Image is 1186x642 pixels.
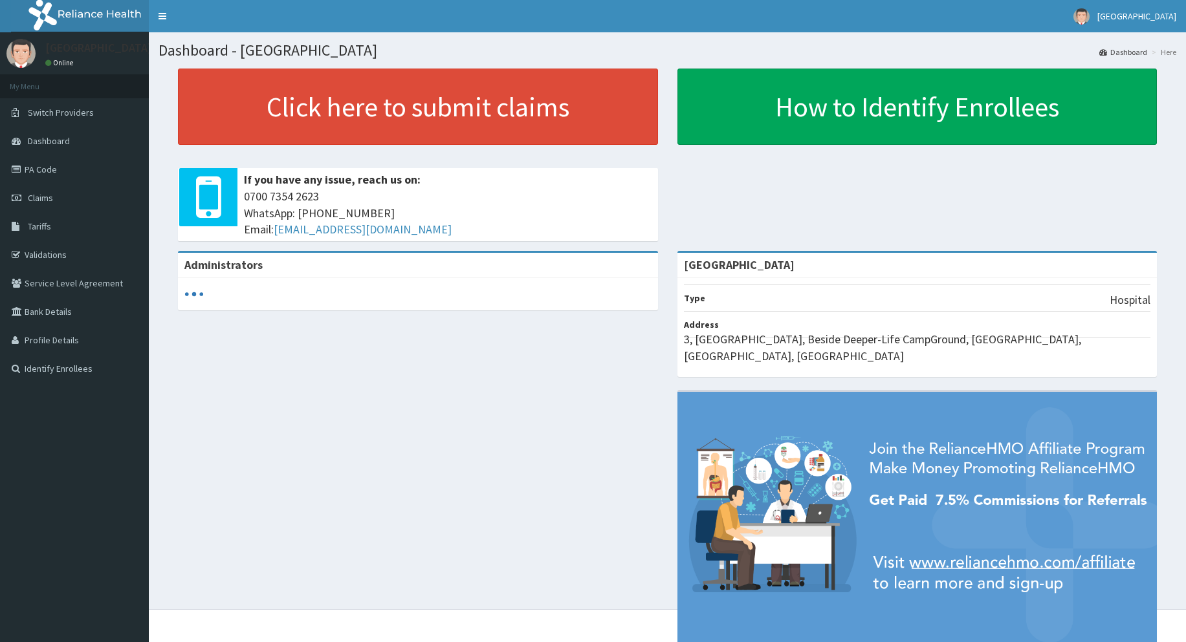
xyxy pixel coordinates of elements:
[28,135,70,147] span: Dashboard
[1148,47,1176,58] li: Here
[159,42,1176,59] h1: Dashboard - [GEOGRAPHIC_DATA]
[244,188,652,238] span: 0700 7354 2623 WhatsApp: [PHONE_NUMBER] Email:
[1110,292,1150,308] p: Hospital
[28,192,53,204] span: Claims
[6,39,36,68] img: User Image
[274,222,452,237] a: [EMAIL_ADDRESS][DOMAIN_NAME]
[684,257,795,272] strong: [GEOGRAPHIC_DATA]
[1073,8,1090,25] img: User Image
[28,220,51,232] span: Tariffs
[184,257,263,272] b: Administrators
[684,292,705,304] b: Type
[28,107,94,118] span: Switch Providers
[45,42,152,54] p: [GEOGRAPHIC_DATA]
[1097,10,1176,22] span: [GEOGRAPHIC_DATA]
[244,172,421,187] b: If you have any issue, reach us on:
[184,284,204,304] svg: audio-loading
[684,331,1151,364] p: 3, [GEOGRAPHIC_DATA], Beside Deeper-Life CampGround, [GEOGRAPHIC_DATA], [GEOGRAPHIC_DATA], [GEOGR...
[1099,47,1147,58] a: Dashboard
[45,58,76,67] a: Online
[684,319,719,330] b: Address
[178,69,658,145] a: Click here to submit claims
[677,69,1158,145] a: How to Identify Enrollees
